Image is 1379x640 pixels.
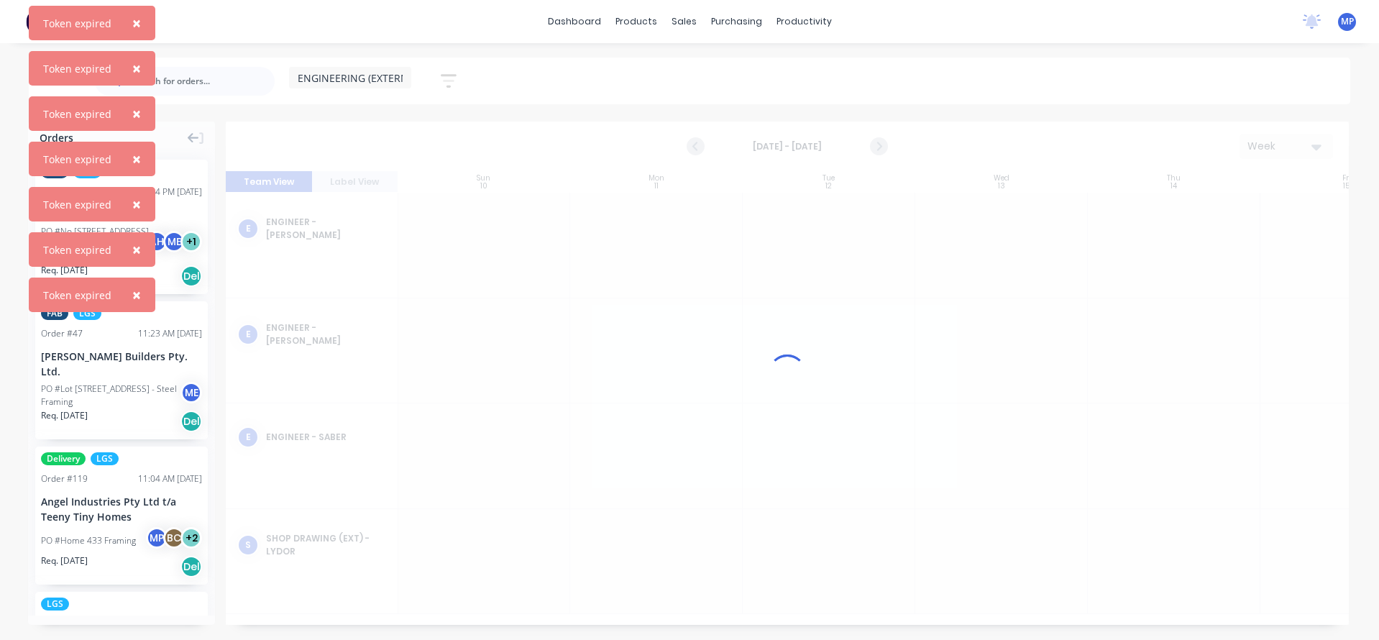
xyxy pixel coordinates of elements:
div: productivity [769,11,839,32]
div: MP [146,527,168,549]
div: + 1 [180,231,202,252]
span: MP [1341,15,1354,28]
div: 01:14 PM [DATE] [138,186,202,198]
button: Close [118,142,155,176]
span: × [132,13,141,33]
button: Close [118,187,155,221]
div: Del [180,411,202,432]
div: ME [180,382,202,403]
span: ENGINEERING (EXTERNAL) [298,70,423,86]
div: Token expired [43,288,111,303]
div: sales [664,11,704,32]
div: 11:04 AM [DATE] [138,472,202,485]
button: Close [118,96,155,131]
button: Close [118,278,155,312]
div: ME [163,231,185,252]
div: + 2 [180,527,202,549]
img: Factory [26,11,47,32]
span: × [132,285,141,305]
span: × [132,239,141,260]
div: Token expired [43,152,111,167]
a: dashboard [541,11,608,32]
span: × [132,104,141,124]
div: BC [163,527,185,549]
button: Close [118,6,155,40]
div: purchasing [704,11,769,32]
div: Token expired [43,242,111,257]
div: Token expired [43,106,111,122]
span: × [132,58,141,78]
div: Token expired [43,16,111,31]
button: Close [118,51,155,86]
div: 11:23 AM [DATE] [138,327,202,340]
span: × [132,194,141,214]
div: products [608,11,664,32]
span: × [132,149,141,169]
button: Close [118,232,155,267]
div: Token expired [43,61,111,76]
div: Del [180,265,202,287]
input: Search for orders... [132,67,275,96]
div: AH [146,231,168,252]
div: Token expired [43,197,111,212]
div: Del [180,556,202,577]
